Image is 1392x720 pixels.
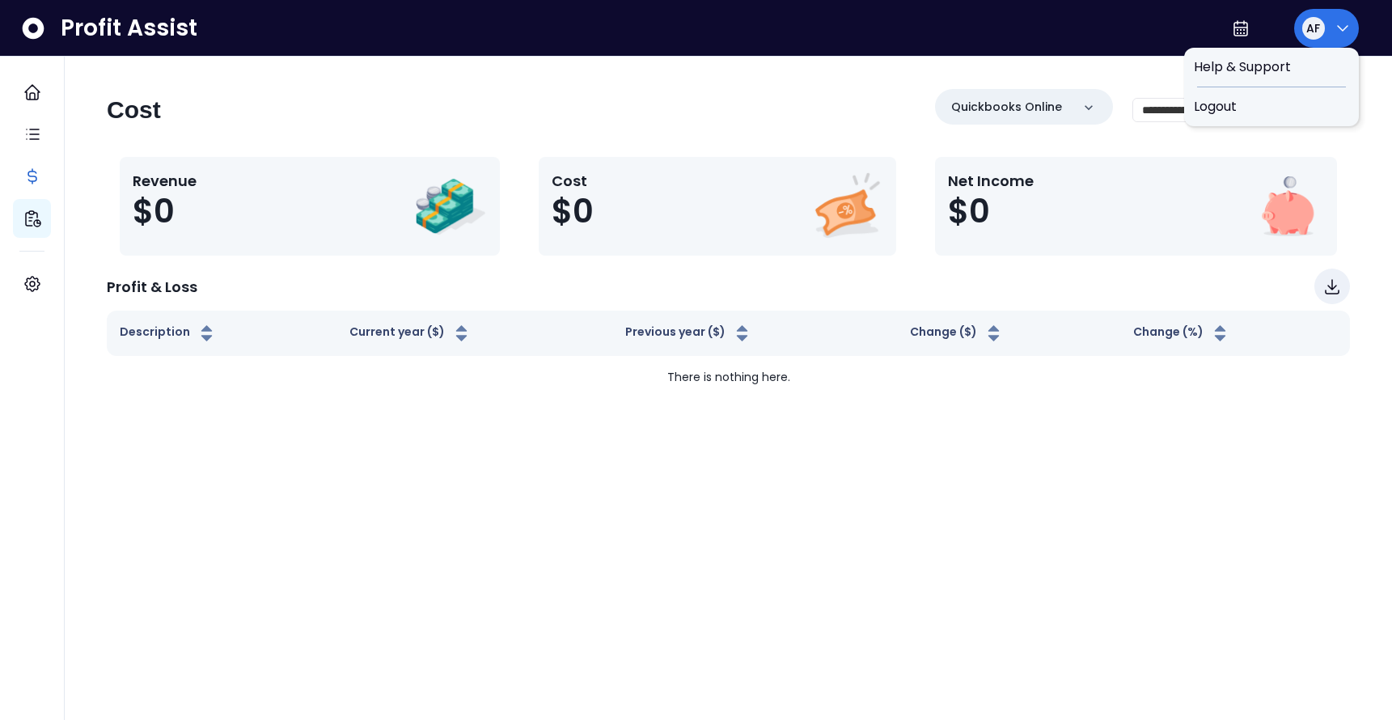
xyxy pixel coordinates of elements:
[107,95,161,125] h2: Cost
[133,170,197,192] p: Revenue
[951,99,1062,116] p: Quickbooks Online
[349,324,472,343] button: Current year ($)
[1251,170,1324,243] img: Net Income
[1306,20,1320,36] span: AF
[1194,57,1349,77] span: Help & Support
[552,170,594,192] p: Cost
[107,276,197,298] p: Profit & Loss
[120,324,217,343] button: Description
[552,192,594,231] span: $0
[414,170,487,243] img: Revenue
[948,170,1034,192] p: Net Income
[133,192,175,231] span: $0
[107,356,1350,399] td: There is nothing here.
[910,324,1004,343] button: Change ($)
[625,324,752,343] button: Previous year ($)
[61,14,197,43] span: Profit Assist
[1194,97,1349,116] span: Logout
[1314,269,1350,304] button: Download
[810,170,883,243] img: Cost
[948,192,990,231] span: $0
[1133,324,1230,343] button: Change (%)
